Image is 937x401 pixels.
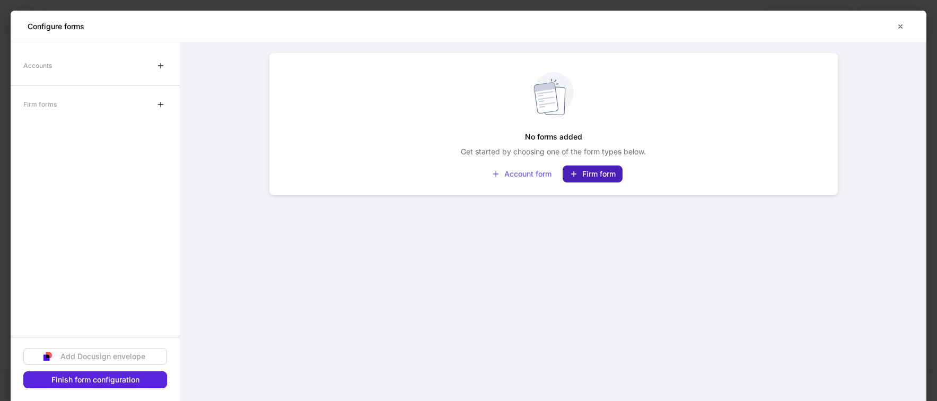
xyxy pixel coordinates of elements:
div: Firm form [570,170,616,178]
div: Finish form configuration [51,376,139,383]
button: Finish form configuration [23,371,167,388]
h5: No forms added [525,127,582,146]
button: Firm form [563,165,623,182]
button: Account form [485,165,558,182]
h5: Configure forms [28,21,84,32]
div: Account form [492,170,551,178]
div: Accounts [23,56,52,75]
div: Firm forms [23,95,57,114]
p: Get started by choosing one of the form types below. [461,146,646,157]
